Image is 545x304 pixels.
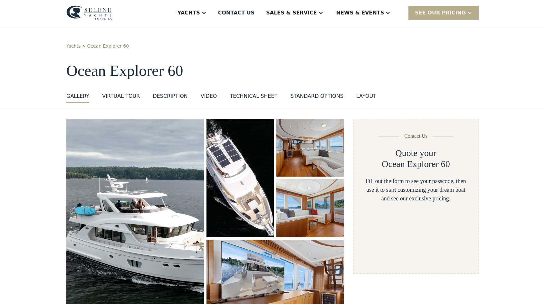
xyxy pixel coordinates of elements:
img: logo [66,5,112,20]
div: DESCRIPTION [153,92,187,100]
div: VIRTUAL TOUR [102,92,140,100]
iframe: Form 1 [364,212,468,260]
a: open lightbox [276,179,344,237]
div: standard options [290,92,343,100]
div: Fill out the form to see your passcode, then use it to start customizing your dream boat and see ... [364,177,468,203]
a: open lightbox [206,119,274,237]
div: GALLERY [66,92,89,100]
a: VIDEO [201,92,217,103]
div: Yachts [177,9,200,17]
div: VIDEO [201,92,217,100]
div: SEE Our Pricing [415,9,466,17]
a: Ocean Explorer 60 [87,43,129,50]
a: GALLERY [66,92,89,103]
h2: Quote your [396,148,436,159]
div: Technical sheet [230,92,277,100]
div: layout [356,92,376,100]
a: Technical sheet [230,92,277,103]
div: SEE Our Pricing [408,6,479,20]
div: Contact Us [404,132,427,140]
form: Yacht Detail Page form [353,119,479,274]
div: Sales & Service [266,9,317,17]
h2: Ocean Explorer 60 [382,159,450,170]
a: Yachts [66,43,81,50]
a: layout [356,92,376,103]
a: standard options [290,92,343,103]
a: open lightbox [276,119,344,177]
div: > [82,43,86,50]
div: Contact US [218,9,255,17]
a: DESCRIPTION [153,92,187,103]
div: News & EVENTS [336,9,384,17]
h1: Ocean Explorer 60 [66,62,479,79]
a: VIRTUAL TOUR [102,92,140,103]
